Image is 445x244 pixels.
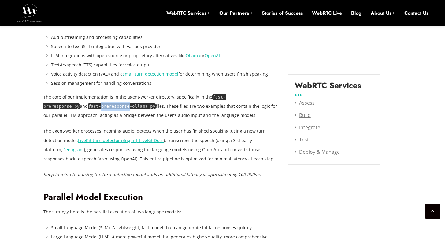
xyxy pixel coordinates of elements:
[78,137,164,143] a: LiveKit turn detector plugin | LiveKit Docs
[62,147,84,152] a: Deepgram
[51,223,279,232] li: Small Language Model (SLM): A lightweight, fast model that can generate initial responses quickly
[295,81,361,95] label: WebRTC Services
[371,10,395,17] a: About Us
[17,4,43,22] img: WebRTC.ventures
[51,42,279,51] li: Speech-to-text (STT) integration with various providers
[43,94,226,109] code: fast-preresponse.py
[351,10,362,17] a: Blog
[295,124,320,131] a: Integrate
[262,10,303,17] a: Stories of Success
[312,10,342,17] a: WebRTC Live
[43,92,279,120] p: The core of our implementation is in the agent-worker directory, specifically in the and files. T...
[123,71,178,77] a: small turn detection model
[295,112,311,118] a: Build
[51,69,279,79] li: Voice activity detection (VAD) and a for determining when users finish speaking
[88,103,156,109] code: fast-preresponse-ollama.py
[205,53,220,58] a: OpenAI
[404,10,428,17] a: Contact Us
[43,207,279,216] p: The strategy here is the parallel execution of two language models:
[51,79,279,88] li: Session management for handling conversations
[43,192,279,203] h2: Parallel Model Execution
[43,171,262,177] em: Keep in mind that using the turn detection model adds an additional latency of approximately 100-...
[295,136,309,143] a: Test
[51,51,279,60] li: LLM integrations with open source or proprietary alternatives like or
[186,53,200,58] a: Ollama
[166,10,210,17] a: WebRTC Services
[219,10,253,17] a: Our Partners
[295,148,340,155] a: Deploy & Manage
[43,126,279,163] p: The agent-worker processes incoming audio, detects when the user has finished speaking (using a n...
[295,99,315,106] a: Assess
[51,33,279,42] li: Audio streaming and processing capabilities
[51,60,279,69] li: Text-to-speech (TTS) capabilities for voice output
